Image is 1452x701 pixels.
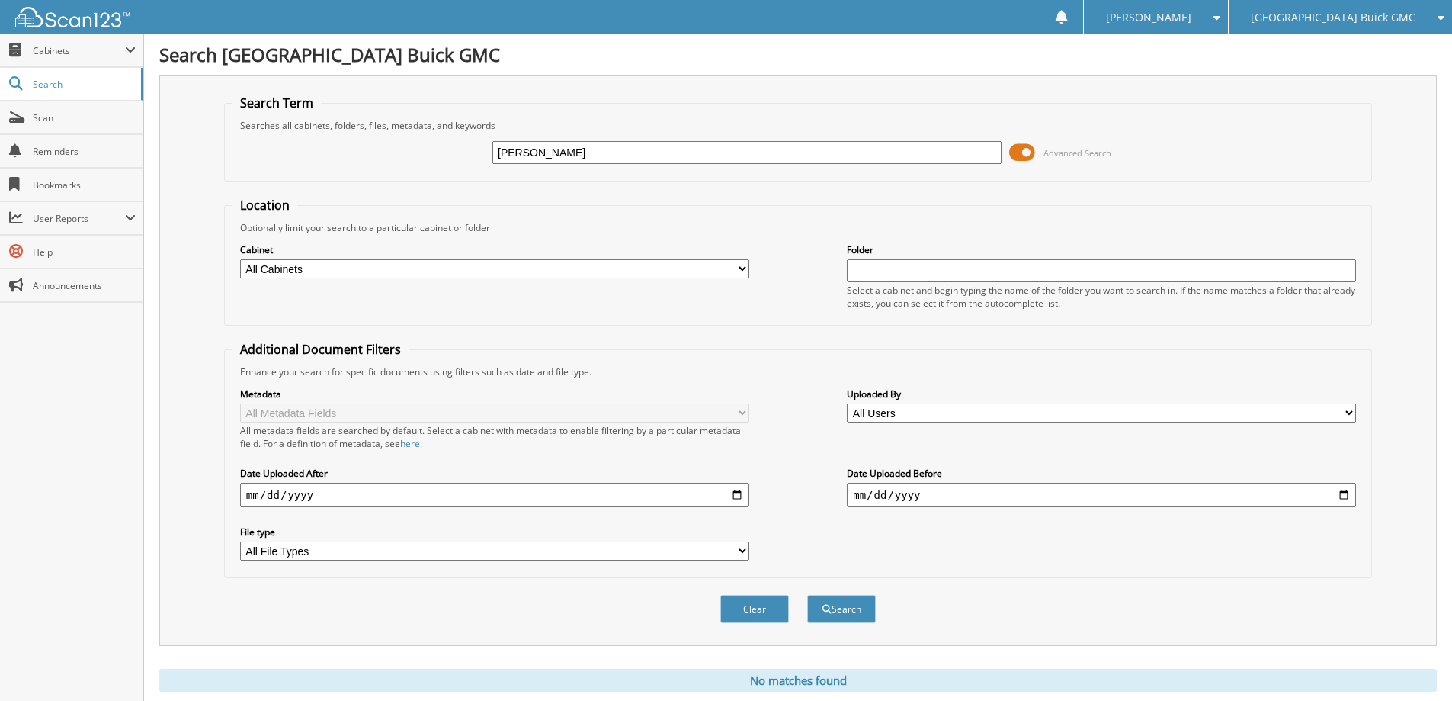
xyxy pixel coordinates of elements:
[1043,147,1111,159] span: Advanced Search
[847,284,1356,310] div: Select a cabinet and begin typing the name of the folder you want to search in. If the name match...
[232,95,321,111] legend: Search Term
[33,178,136,191] span: Bookmarks
[33,78,133,91] span: Search
[847,387,1356,400] label: Uploaded By
[847,243,1356,256] label: Folder
[847,467,1356,480] label: Date Uploaded Before
[847,483,1356,507] input: end
[15,7,130,27] img: scan123-logo-white.svg
[232,365,1364,378] div: Enhance your search for specific documents using filters such as date and file type.
[159,669,1437,692] div: No matches found
[807,595,876,623] button: Search
[240,526,749,539] label: File type
[400,437,420,450] a: here
[240,483,749,507] input: start
[232,341,409,358] legend: Additional Document Filters
[720,595,789,623] button: Clear
[232,119,1364,132] div: Searches all cabinets, folders, files, metadata, and keywords
[1106,13,1191,22] span: [PERSON_NAME]
[240,424,749,450] div: All metadata fields are searched by default. Select a cabinet with metadata to enable filtering b...
[232,221,1364,234] div: Optionally limit your search to a particular cabinet or folder
[240,243,749,256] label: Cabinet
[159,42,1437,67] h1: Search [GEOGRAPHIC_DATA] Buick GMC
[33,212,125,225] span: User Reports
[1251,13,1415,22] span: [GEOGRAPHIC_DATA] Buick GMC
[240,467,749,480] label: Date Uploaded After
[240,387,749,400] label: Metadata
[33,44,125,57] span: Cabinets
[33,246,136,259] span: Help
[33,279,136,292] span: Announcements
[33,111,136,124] span: Scan
[33,145,136,158] span: Reminders
[232,197,297,214] legend: Location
